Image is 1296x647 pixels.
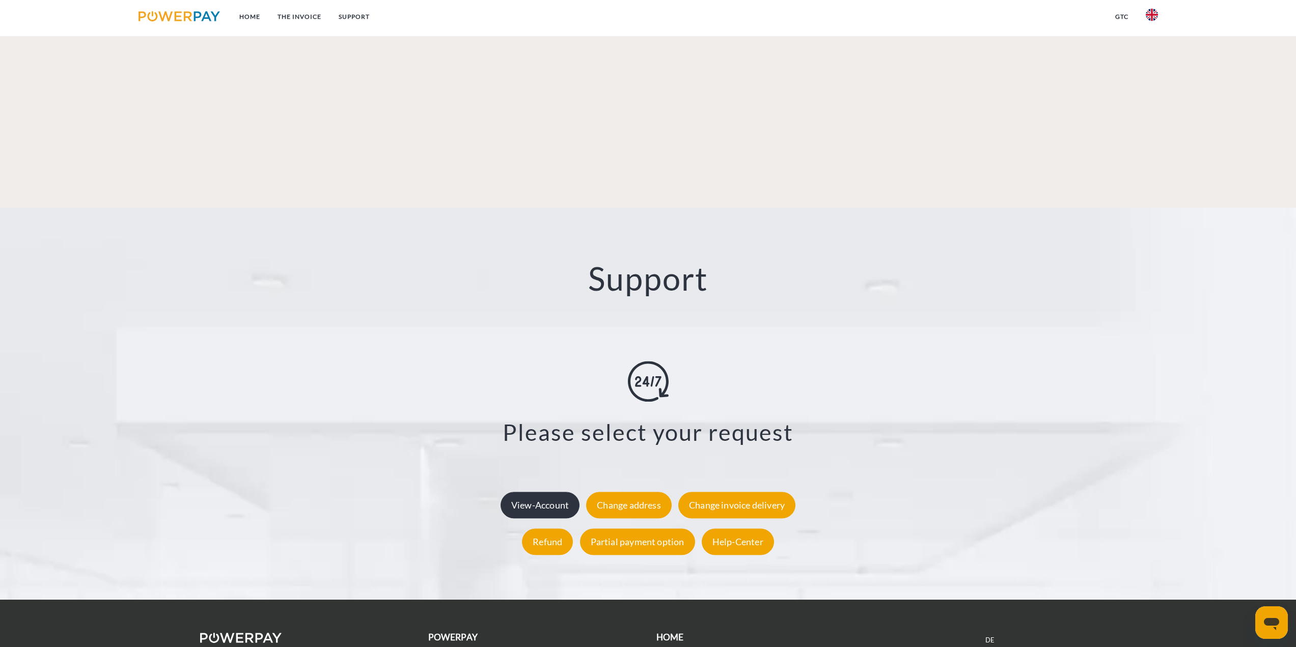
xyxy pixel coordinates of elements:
a: Support [330,8,378,26]
a: Home [231,8,269,26]
a: Refund [519,536,575,547]
h2: Support [65,259,1231,299]
div: Change address [586,492,672,518]
div: Change invoice delivery [678,492,795,518]
div: Refund [522,528,573,555]
div: Partial payment option [580,528,695,555]
b: Home [656,632,684,642]
a: GTC [1107,8,1137,26]
img: en [1146,9,1158,21]
a: Change invoice delivery [676,499,798,511]
img: online-shopping.svg [628,361,669,402]
h3: Please select your request [77,418,1219,446]
img: logo-powerpay.svg [139,11,220,21]
div: Help-Center [702,528,774,555]
div: View-Account [501,492,580,518]
a: Change address [584,499,674,511]
a: View-Account [498,499,582,511]
b: POWERPAY [428,632,478,642]
a: THE INVOICE [269,8,330,26]
a: DE [985,636,995,644]
a: Help-Center [699,536,777,547]
a: Partial payment option [577,536,698,547]
iframe: Button to launch messaging window [1255,606,1288,639]
img: logo-powerpay-white.svg [200,633,282,643]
